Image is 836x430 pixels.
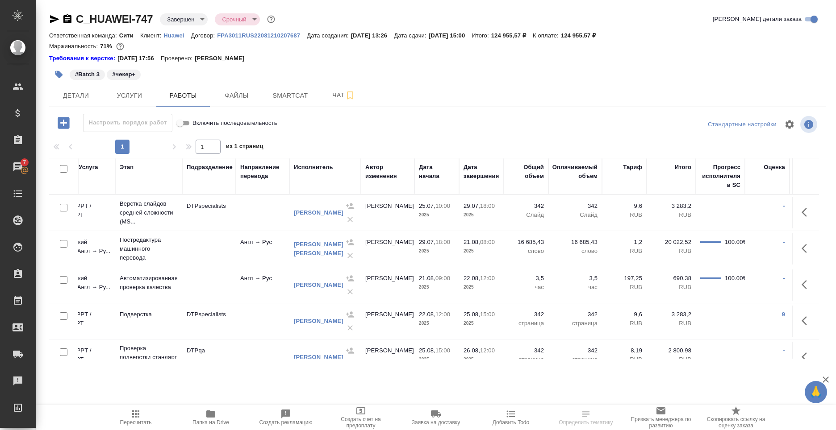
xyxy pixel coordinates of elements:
p: К оплате: [533,32,561,39]
p: 1,2 [606,238,642,247]
span: Файлы [215,90,258,101]
p: 29.07, [419,239,435,245]
p: RUB [651,283,691,292]
p: Верстка слайдов средней сложности (MS... [120,199,178,226]
p: Проверено: [161,54,195,63]
td: Верстка PPT / Layout PPT [48,342,115,373]
p: Huawei [163,32,191,39]
p: 124 955,57 ₽ [491,32,533,39]
p: [DATE] 13:26 [351,32,394,39]
div: Завершен [215,13,259,25]
p: 12:00 [480,275,495,281]
p: 20 022,52 [651,238,691,247]
td: [PERSON_NAME] [361,197,414,228]
p: Сити [119,32,140,39]
p: 342 [508,346,544,355]
span: чекер+ [106,70,142,78]
p: RUB [606,211,642,219]
p: 71% [100,43,114,50]
p: 08:00 [480,239,495,245]
button: 30080.28 RUB; [114,41,126,52]
p: #чекер+ [112,70,135,79]
p: 2 800,98 [651,346,691,355]
p: 2025 [464,247,499,256]
div: Нажми, чтобы открыть папку с инструкцией [49,54,117,63]
td: Технический перевод Англ → Ру... [48,233,115,265]
div: Итого [675,163,691,172]
p: FPA3011RUS22081210207687 [217,32,307,39]
p: #Batch 3 [75,70,100,79]
a: [PERSON_NAME] [PERSON_NAME] [294,241,343,256]
td: Технический перевод Англ → Ру... [48,269,115,301]
td: Англ → Рус [236,269,289,301]
p: час [553,283,598,292]
button: Здесь прячутся важные кнопки [796,238,818,259]
p: 21.08, [464,239,480,245]
p: 16 685,43 [508,238,544,247]
p: RUB [606,355,642,364]
a: 9 [782,311,785,318]
div: Тариф [623,163,642,172]
p: 124 955,57 ₽ [561,32,602,39]
p: Постредактура машинного перевода [120,236,178,262]
button: Доп статусы указывают на важность/срочность заказа [265,13,277,25]
p: 342 [553,202,598,211]
p: 342 [508,202,544,211]
div: split button [706,118,779,132]
p: 10:00 [435,203,450,209]
span: Детали [54,90,97,101]
p: 16 685,43 [553,238,598,247]
p: 09:00 [435,275,450,281]
button: 🙏 [805,381,827,403]
p: Проверка подверстки стандарт (DTPqa) [120,344,178,371]
p: 26.08, [464,347,480,354]
p: Дата создания: [307,32,351,39]
div: Автор изменения [365,163,410,181]
p: Слайд [553,211,598,219]
p: Подверстка [120,310,178,319]
p: Слайд [508,211,544,219]
div: Этап [120,163,134,172]
p: RUB [606,319,642,328]
a: [PERSON_NAME] [294,318,343,324]
td: Англ → Рус [236,233,289,265]
p: слово [508,247,544,256]
span: 7 [17,158,31,167]
p: страница [553,319,598,328]
a: Требования к верстке: [49,54,117,63]
p: 2025 [464,211,499,219]
td: [PERSON_NAME] [361,233,414,265]
div: Прогресс исполнителя в SC [700,163,740,190]
div: 100.00% [725,238,740,247]
a: - [783,347,785,354]
p: 2025 [419,355,455,364]
p: Дата сдачи: [394,32,428,39]
p: 2025 [464,283,499,292]
p: 2025 [419,319,455,328]
p: 342 [508,310,544,319]
button: Здесь прячутся важные кнопки [796,202,818,223]
p: 25.07, [419,203,435,209]
p: слово [553,247,598,256]
td: DTPqa [182,342,236,373]
p: страница [508,355,544,364]
p: RUB [651,211,691,219]
span: [PERSON_NAME] детали заказа [713,15,802,24]
p: 197,25 [606,274,642,283]
p: 22.08, [419,311,435,318]
p: 2025 [464,355,499,364]
div: Завершен [160,13,208,25]
p: 29.07, [464,203,480,209]
p: 12:00 [480,347,495,354]
p: Автоматизированная проверка качества [120,274,178,292]
td: [PERSON_NAME] [361,306,414,337]
span: 🙏 [808,383,823,401]
p: 3,5 [553,274,598,283]
p: страница [508,319,544,328]
p: 342 [553,310,598,319]
p: 3 283,2 [651,310,691,319]
div: Оплачиваемый объем [552,163,598,181]
p: 2025 [464,319,499,328]
span: Smartcat [269,90,312,101]
p: RUB [606,283,642,292]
